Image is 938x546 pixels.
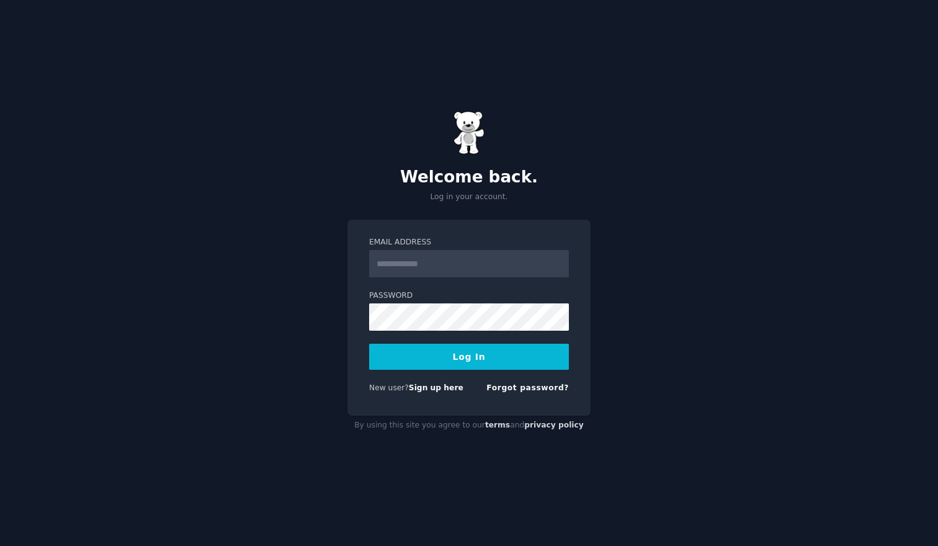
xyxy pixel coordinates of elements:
label: Email Address [369,237,569,248]
p: Log in your account. [347,192,591,203]
label: Password [369,290,569,302]
a: Forgot password? [486,383,569,392]
a: terms [485,421,510,429]
div: By using this site you agree to our and [347,416,591,436]
a: privacy policy [524,421,584,429]
a: Sign up here [409,383,463,392]
h2: Welcome back. [347,168,591,187]
span: New user? [369,383,409,392]
button: Log In [369,344,569,370]
img: Gummy Bear [453,111,485,154]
